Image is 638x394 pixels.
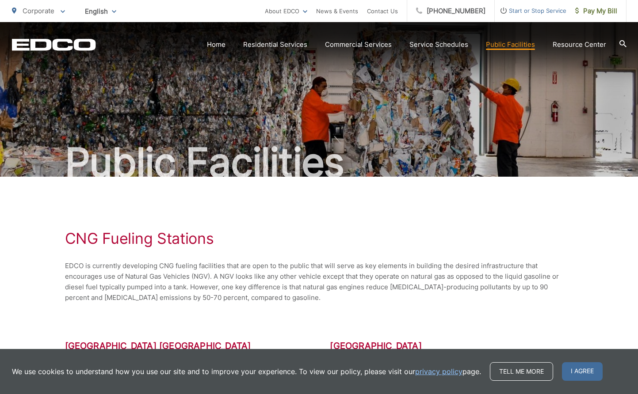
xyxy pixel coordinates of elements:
a: News & Events [316,6,358,16]
a: Tell me more [490,362,553,381]
span: I agree [562,362,603,381]
a: About EDCO [265,6,307,16]
a: EDCD logo. Return to the homepage. [12,38,96,51]
a: Contact Us [367,6,398,16]
h3: [GEOGRAPHIC_DATA] [330,341,573,351]
h2: CNG Fueling Stations [65,230,573,247]
span: Pay My Bill [575,6,617,16]
a: Resource Center [553,39,606,50]
span: English [78,4,123,19]
a: Residential Services [243,39,307,50]
span: Corporate [23,7,54,15]
a: Public Facilities [486,39,535,50]
a: Home [207,39,225,50]
h3: [GEOGRAPHIC_DATA] [GEOGRAPHIC_DATA] [65,341,308,351]
a: Service Schedules [409,39,468,50]
p: We use cookies to understand how you use our site and to improve your experience. To view our pol... [12,366,481,377]
a: privacy policy [415,366,462,377]
p: EDCO is currently developing CNG fueling facilities that are open to the public that will serve a... [65,261,573,303]
h2: Public Facilities [12,140,627,185]
a: Commercial Services [325,39,392,50]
